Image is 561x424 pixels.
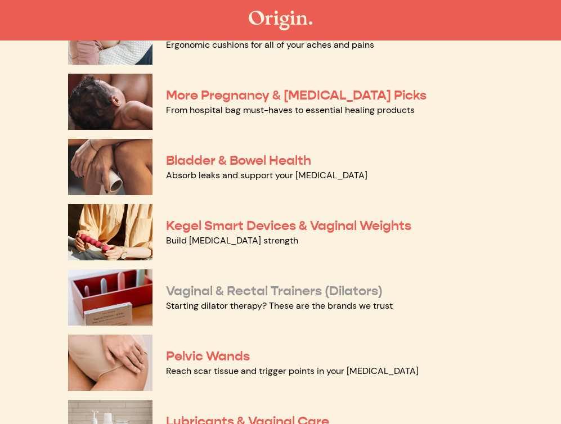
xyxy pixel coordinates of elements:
[166,169,367,181] a: Absorb leaks and support your [MEDICAL_DATA]
[166,39,374,51] a: Ergonomic cushions for all of your aches and pains
[68,139,152,195] img: Bladder & Bowel Health
[68,269,152,326] img: Vaginal & Rectal Trainers (Dilators)
[166,87,427,103] a: More Pregnancy & [MEDICAL_DATA] Picks
[68,204,152,260] img: Kegel Smart Devices & Vaginal Weights
[166,104,415,116] a: From hospital bag must-haves to essential healing products
[68,74,152,130] img: More Pregnancy & Postpartum Picks
[166,365,419,377] a: Reach scar tissue and trigger points in your [MEDICAL_DATA]
[166,234,298,246] a: Build [MEDICAL_DATA] strength
[166,152,311,169] a: Bladder & Bowel Health
[166,348,250,364] a: Pelvic Wands
[166,217,411,234] a: Kegel Smart Devices & Vaginal Weights
[166,282,383,299] a: Vaginal & Rectal Trainers (Dilators)
[68,335,152,391] img: Pelvic Wands
[166,300,393,312] a: Starting dilator therapy? These are the brands we trust
[249,11,312,30] img: The Origin Shop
